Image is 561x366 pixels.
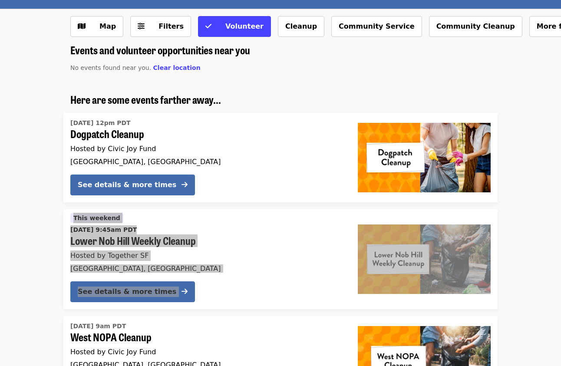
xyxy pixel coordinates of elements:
button: Cleanup [278,16,324,37]
a: See details for "Dogpatch Cleanup" [63,113,498,202]
span: Here are some events farther away... [70,92,221,107]
button: Community Service [331,16,422,37]
span: Volunteer [225,22,264,30]
i: arrow-right icon [181,181,188,189]
div: [GEOGRAPHIC_DATA], [GEOGRAPHIC_DATA] [70,264,344,273]
time: [DATE] 9:45am PDT [70,225,137,234]
span: Clear location [153,64,201,71]
i: check icon [205,22,211,30]
button: Filters (0 selected) [130,16,191,37]
span: Hosted by Together SF [70,251,148,260]
span: No events found near you. [70,64,151,71]
span: Filters [158,22,184,30]
a: See details for "Lower Nob Hill Weekly Cleanup" [63,209,498,309]
time: [DATE] 9am PDT [70,322,126,331]
div: See details & more times [78,287,176,297]
img: Dogpatch Cleanup organized by Civic Joy Fund [358,123,491,192]
i: arrow-right icon [181,287,188,296]
div: [GEOGRAPHIC_DATA], [GEOGRAPHIC_DATA] [70,158,344,166]
span: Hosted by Civic Joy Fund [70,348,156,356]
span: West NOPA Cleanup [70,331,344,343]
i: sliders-h icon [138,22,145,30]
span: Lower Nob Hill Weekly Cleanup [70,234,344,247]
button: Community Cleanup [429,16,522,37]
div: See details & more times [78,180,176,190]
img: Lower Nob Hill Weekly Cleanup organized by Together SF [358,224,491,294]
time: [DATE] 12pm PDT [70,119,131,128]
button: See details & more times [70,281,195,302]
span: Events and volunteer opportunities near you [70,42,250,57]
button: Clear location [153,63,201,73]
button: Show map view [70,16,123,37]
button: See details & more times [70,175,195,195]
span: This weekend [73,214,120,221]
button: Volunteer [198,16,271,37]
span: Dogpatch Cleanup [70,128,344,140]
i: map icon [78,22,86,30]
span: Map [99,22,116,30]
span: Hosted by Civic Joy Fund [70,145,156,153]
